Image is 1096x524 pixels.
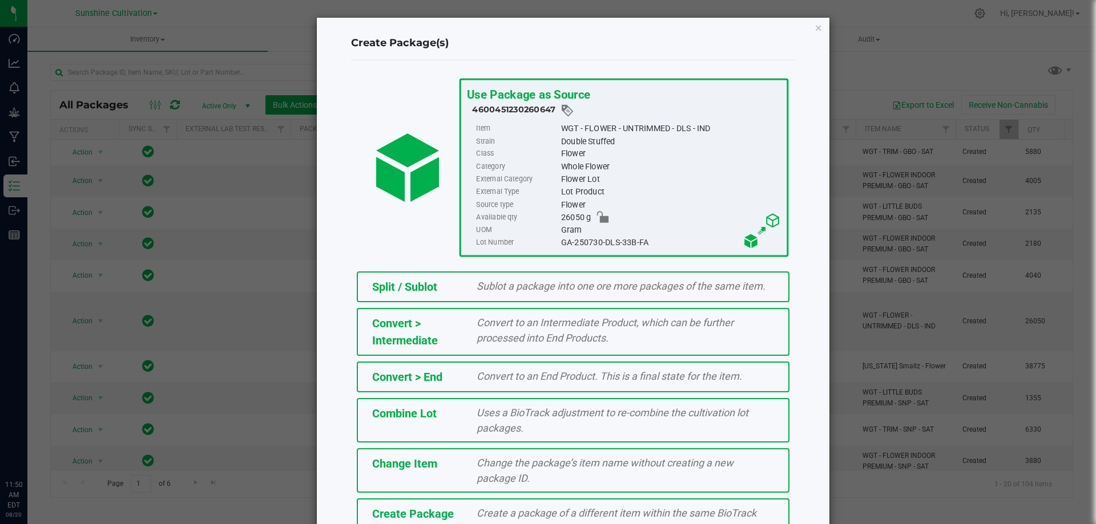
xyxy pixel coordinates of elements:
label: Lot Number [476,237,558,249]
span: Convert > Intermediate [372,316,438,347]
label: Strain [476,135,558,148]
span: Sublot a package into one ore more packages of the same item. [477,280,765,292]
span: Change Item [372,457,437,470]
div: 4600451230260647 [472,103,781,117]
label: Available qty [476,211,558,224]
h4: Create Package(s) [351,36,795,51]
div: WGT - FLOWER - UNTRIMMED - DLS - IND [561,122,780,135]
label: External Category [476,173,558,185]
span: 26050 g [561,211,591,224]
span: Change the package’s item name without creating a new package ID. [477,457,734,484]
label: Source type [476,198,558,211]
span: Create Package [372,507,454,521]
span: Convert to an End Product. This is a final state for the item. [477,370,742,382]
span: Convert to an Intermediate Product, which can be further processed into End Products. [477,316,734,344]
label: Class [476,148,558,160]
span: Combine Lot [372,407,437,420]
div: Flower [561,198,780,211]
div: Whole Flower [561,160,780,173]
div: Flower Lot [561,173,780,185]
span: Split / Sublot [372,280,437,294]
div: Gram [561,224,780,236]
div: GA-250730-DLS-33B-FA [561,237,780,249]
span: Convert > End [372,370,442,384]
span: Uses a BioTrack adjustment to re-combine the cultivation lot packages. [477,407,748,434]
div: Lot Product [561,186,780,198]
label: Category [476,160,558,173]
div: Double Stuffed [561,135,780,148]
span: Use Package as Source [466,88,590,102]
label: UOM [476,224,558,236]
label: Item [476,122,558,135]
div: Flower [561,148,780,160]
label: External Type [476,186,558,198]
